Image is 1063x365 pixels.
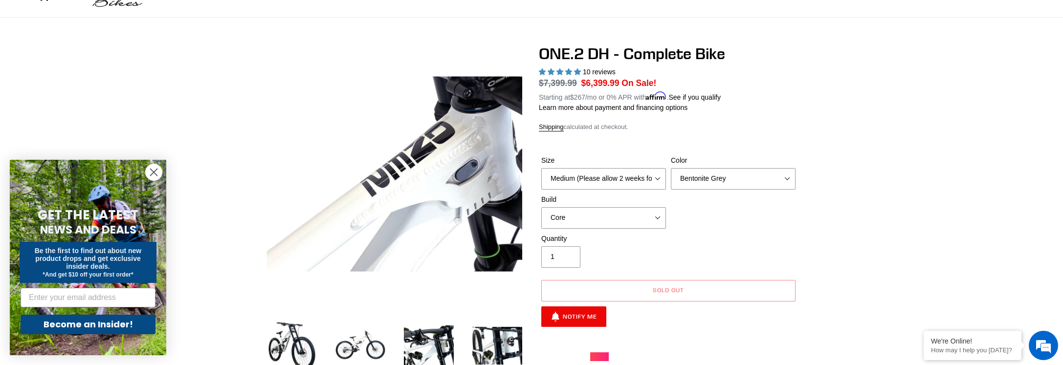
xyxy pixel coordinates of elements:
[21,315,155,334] button: Become an Insider!
[57,116,135,215] span: We're online!
[539,123,564,131] a: Shipping
[539,104,687,111] a: Learn more about payment and financing options
[646,92,666,100] span: Affirm
[541,306,606,327] button: Notify Me
[541,194,666,205] label: Build
[21,288,155,307] input: Enter your email address
[671,155,796,166] label: Color
[38,206,138,224] span: GET THE LATEST
[539,68,583,76] span: 5.00 stars
[539,44,798,63] h1: ONE.2 DH - Complete Bike
[668,93,721,101] a: See if you qualify - Learn more about Affirm Financing (opens in modal)
[66,55,179,67] div: Chat with us now
[160,5,184,28] div: Minimize live chat window
[621,77,656,89] span: On Sale!
[35,247,142,270] span: Be the first to find out about new product drops and get exclusive insider deals.
[583,68,616,76] span: 10 reviews
[539,90,721,103] p: Starting at /mo or 0% APR with .
[11,54,25,68] div: Navigation go back
[541,155,666,166] label: Size
[43,271,133,278] span: *And get $10 off your first order*
[5,253,186,287] textarea: Type your message and hit 'Enter'
[31,49,56,73] img: d_696896380_company_1647369064580_696896380
[40,222,136,237] span: NEWS AND DEALS
[539,78,577,88] s: $7,399.99
[541,280,796,301] button: Sold out
[931,346,1014,354] p: How may I help you today?
[145,164,162,181] button: Close dialog
[570,93,585,101] span: $267
[931,337,1014,345] div: We're Online!
[581,78,620,88] span: $6,399.99
[539,122,798,132] div: calculated at checkout.
[653,286,684,294] span: Sold out
[541,234,666,244] label: Quantity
